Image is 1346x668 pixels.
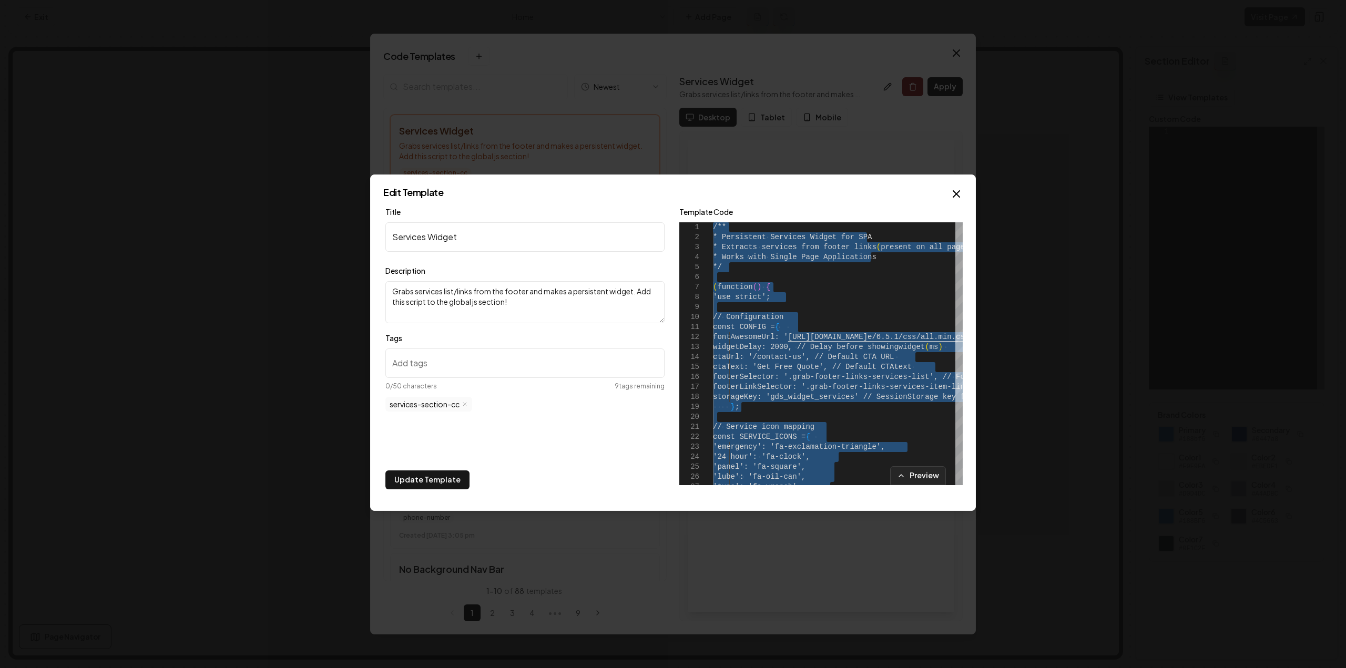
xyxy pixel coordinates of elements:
button: Update Template [385,470,470,489]
span: 9 tags remaining [615,382,665,390]
span: footerSelector: '.grab-footer-links-servic [713,373,899,381]
span: { [766,283,770,291]
div: 11 [679,322,699,332]
span: * Persistent Services Widget for SPA [713,233,872,241]
div: 6 [679,272,699,282]
span: rvices-item-link', // Footer service links [899,383,1084,391]
div: 22 [679,432,699,442]
span: ctaUrl: '/contact-us', // Default CTA URL [713,353,894,361]
span: ( [925,343,929,351]
div: 23 [679,442,699,452]
div: 5 [679,262,699,272]
div: 2 [679,232,699,242]
span: es-list', // Footer services list [899,373,1044,381]
span: ) [939,343,943,351]
span: const SERVICE_ICONS = [713,433,805,441]
div: 24 [679,452,699,462]
button: Preview [890,466,946,485]
label: Template Code [679,207,733,217]
div: 4 [679,252,699,262]
h2: Edit Template [383,188,963,197]
div: 21 [679,422,699,432]
input: Add tags [385,348,665,378]
div: 20 [679,412,699,422]
span: Preview [897,470,939,481]
span: present on all pages [881,243,969,251]
span: 0 /50 characters [385,382,437,390]
div: 14 [679,352,699,362]
span: text [894,363,912,371]
span: ( [753,283,757,291]
div: 12 [679,332,699,342]
span: '24 hour': 'fa-clock', [713,453,810,461]
textarea: Grabs services list/links from the footer and makes a persistent widget. Add this script to the g... [385,281,665,323]
span: 'use strict'; [713,293,770,301]
span: * Extracts services from footer links [713,243,876,251]
span: // Service icon mapping [713,423,814,431]
div: 19 [679,402,699,412]
span: widget [899,343,925,351]
div: 7 [679,282,699,292]
span: * Works with Single Page Applications [713,253,876,261]
span: function [717,283,752,291]
span: ms [930,343,939,351]
div: 17 [679,382,699,392]
label: Tags [385,333,402,343]
span: storageKey: 'gds_widget_services' // Sessi [713,393,899,401]
span: ctaText: 'Get Free Quote', // Default CTA [713,363,894,371]
span: fontAwesomeUrl: ' [713,333,788,341]
div: 3 [679,242,699,252]
div: 13 [679,342,699,352]
span: onStorage key for caching services [899,393,1049,401]
div: 16 [679,372,699,382]
div: 9 [679,302,699,312]
span: [URL][DOMAIN_NAME] [788,333,868,341]
span: // Configuration [713,313,783,321]
div: 1 [679,222,699,232]
span: ( [876,243,881,251]
span: ; [735,403,739,411]
div: 18 [679,392,699,402]
span: services-section-cc [385,397,472,412]
span: ) [757,283,761,291]
div: 10 [679,312,699,322]
div: 15 [679,362,699,372]
span: { [775,323,779,331]
label: Description [385,266,425,275]
span: } [731,403,735,411]
label: Title [385,207,401,217]
span: 'panel': 'fa-square', [713,463,805,471]
span: const CONFIG = [713,323,775,331]
span: widgetDelay: 2000, // Delay before showing [713,343,899,351]
span: footerLinkSelector: '.grab-footer-links-se [713,383,899,391]
span: { [805,433,810,441]
div: 25 [679,462,699,472]
div: 8 [679,292,699,302]
span: 'emergency': 'fa-exclamation-triangle', [713,443,885,451]
span: e/6.5.1/css/all.min.css [868,333,969,341]
span: ( [713,283,717,291]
